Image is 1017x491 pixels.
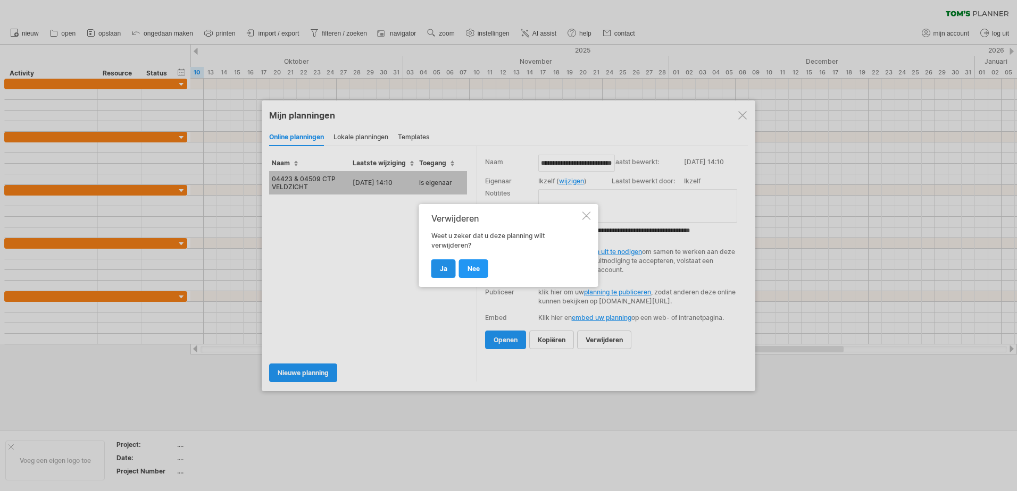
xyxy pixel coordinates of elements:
[431,259,456,278] a: ja
[431,214,580,223] div: Verwijderen
[431,214,580,277] div: Weet u zeker dat u deze planning wilt verwijderen?
[440,265,447,273] span: ja
[459,259,488,278] a: nee
[468,265,480,273] span: nee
